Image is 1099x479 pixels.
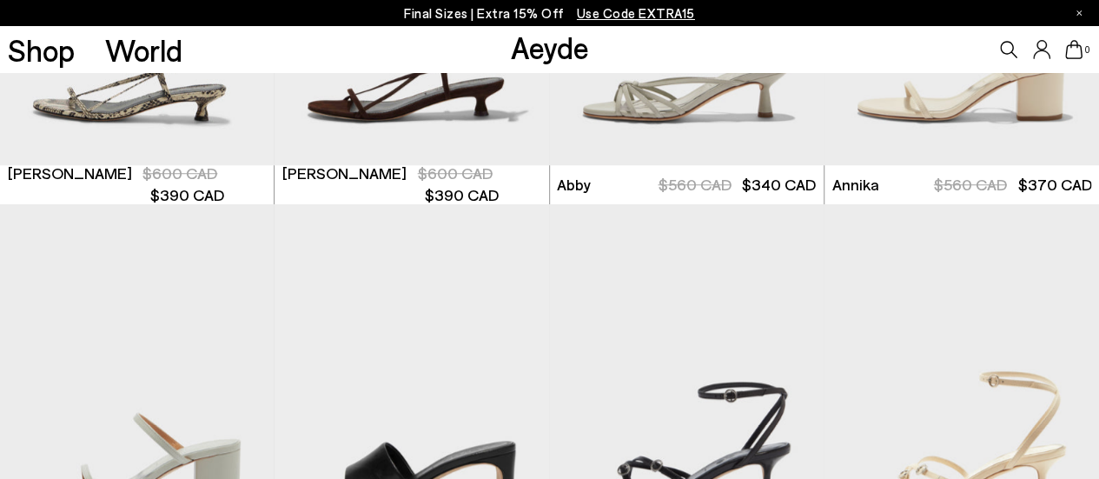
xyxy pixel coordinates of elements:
[557,174,591,196] span: Abby
[934,175,1007,194] span: $560 CAD
[742,175,816,194] span: $340 CAD
[550,165,824,204] a: Abby $560 CAD $340 CAD
[1065,40,1082,59] a: 0
[577,5,695,21] span: Navigate to /collections/ss25-final-sizes
[8,163,132,184] span: [PERSON_NAME]
[1082,45,1091,55] span: 0
[824,165,1099,204] a: Annika $560 CAD $370 CAD
[105,35,182,65] a: World
[658,175,731,194] span: $560 CAD
[275,165,548,204] a: [PERSON_NAME] $600 CAD $390 CAD
[418,163,493,183] span: $600 CAD
[425,185,499,204] span: $390 CAD
[8,35,75,65] a: Shop
[282,163,407,184] span: [PERSON_NAME]
[142,163,217,183] span: $600 CAD
[831,174,878,196] span: Annika
[404,3,695,24] p: Final Sizes | Extra 15% Off
[150,185,224,204] span: $390 CAD
[510,29,588,65] a: Aeyde
[1017,175,1091,194] span: $370 CAD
